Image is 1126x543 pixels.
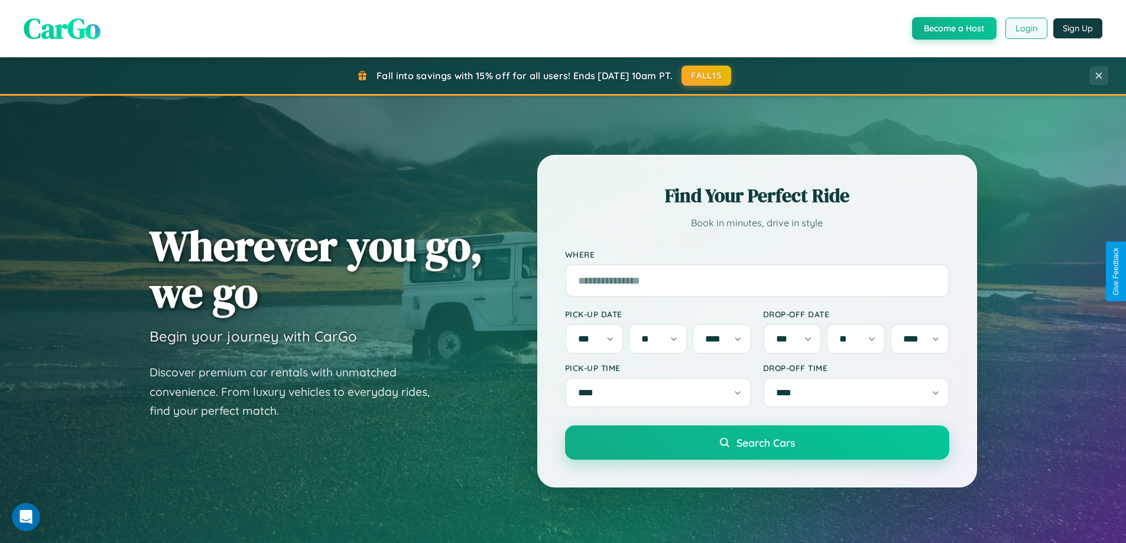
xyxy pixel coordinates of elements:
div: Give Feedback [1112,248,1120,295]
p: Book in minutes, drive in style [565,214,949,232]
h1: Wherever you go, we go [150,222,483,316]
label: Where [565,249,949,259]
button: FALL15 [682,66,731,86]
label: Drop-off Date [763,309,949,319]
button: Login [1005,18,1047,39]
button: Become a Host [912,17,997,40]
span: Fall into savings with 15% off for all users! Ends [DATE] 10am PT. [377,70,673,82]
h3: Begin your journey with CarGo [150,327,357,345]
button: Sign Up [1053,18,1102,38]
label: Drop-off Time [763,363,949,373]
iframe: Intercom live chat [12,503,40,531]
span: Search Cars [736,436,795,449]
p: Discover premium car rentals with unmatched convenience. From luxury vehicles to everyday rides, ... [150,363,445,421]
span: CarGo [24,9,100,48]
button: Search Cars [565,425,949,460]
label: Pick-up Time [565,363,751,373]
label: Pick-up Date [565,309,751,319]
h2: Find Your Perfect Ride [565,183,949,209]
